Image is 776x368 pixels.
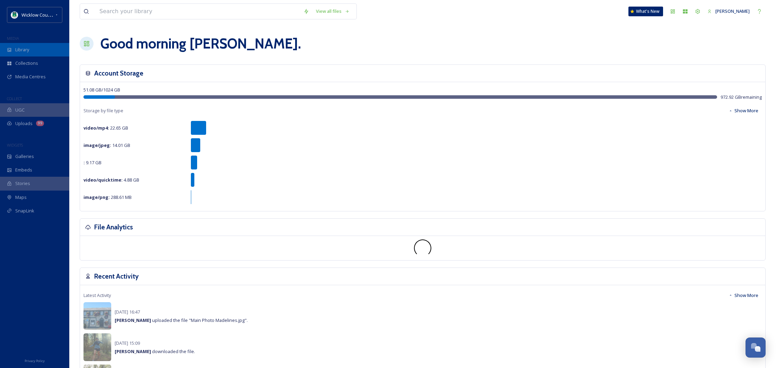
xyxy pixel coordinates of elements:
[83,159,102,166] span: 9.17 GB
[15,107,25,113] span: UGC
[83,87,120,93] span: 51.08 GB / 1024 GB
[83,302,111,330] img: d8661d13-bb1c-4091-a0eb-00bc8b02d5e4.jpg
[21,11,70,18] span: Wicklow County Council
[15,153,34,160] span: Galleries
[83,142,111,148] strong: image/jpeg :
[15,180,30,187] span: Stories
[83,125,109,131] strong: video/mp4 :
[83,125,128,131] span: 22.65 GB
[15,73,46,80] span: Media Centres
[721,94,762,100] span: 972.92 GB remaining
[36,121,44,126] div: 99
[96,4,300,19] input: Search your library
[83,177,123,183] strong: video/quicktime :
[7,96,22,101] span: COLLECT
[83,107,123,114] span: Storage by file type
[15,46,29,53] span: Library
[83,333,111,361] img: 98a17e32-0547-4083-85de-5ab359fb7470.jpg
[7,36,19,41] span: MEDIA
[11,11,18,18] img: download%20(9).png
[115,348,151,354] strong: [PERSON_NAME]
[715,8,750,14] span: [PERSON_NAME]
[746,338,766,358] button: Open Chat
[115,348,195,354] span: downloaded the file.
[115,309,140,315] span: [DATE] 16:47
[25,359,45,363] span: Privacy Policy
[312,5,353,18] a: View all files
[83,159,85,166] strong: :
[15,167,32,173] span: Embeds
[7,142,23,148] span: WIDGETS
[83,194,110,200] strong: image/png :
[83,177,139,183] span: 4.88 GB
[83,194,132,200] span: 288.61 MB
[94,271,139,281] h3: Recent Activity
[115,317,248,323] span: uploaded the file "Main Photo Madelines.jpg".
[115,340,140,346] span: [DATE] 15:09
[15,60,38,67] span: Collections
[25,356,45,365] a: Privacy Policy
[94,222,133,232] h3: File Analytics
[15,194,27,201] span: Maps
[725,289,762,302] button: Show More
[115,317,151,323] strong: [PERSON_NAME]
[725,104,762,117] button: Show More
[94,68,143,78] h3: Account Storage
[100,33,301,54] h1: Good morning [PERSON_NAME] .
[628,7,663,16] a: What's New
[704,5,753,18] a: [PERSON_NAME]
[15,208,34,214] span: SnapLink
[83,142,130,148] span: 14.01 GB
[83,292,111,299] span: Latest Activity
[15,120,33,127] span: Uploads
